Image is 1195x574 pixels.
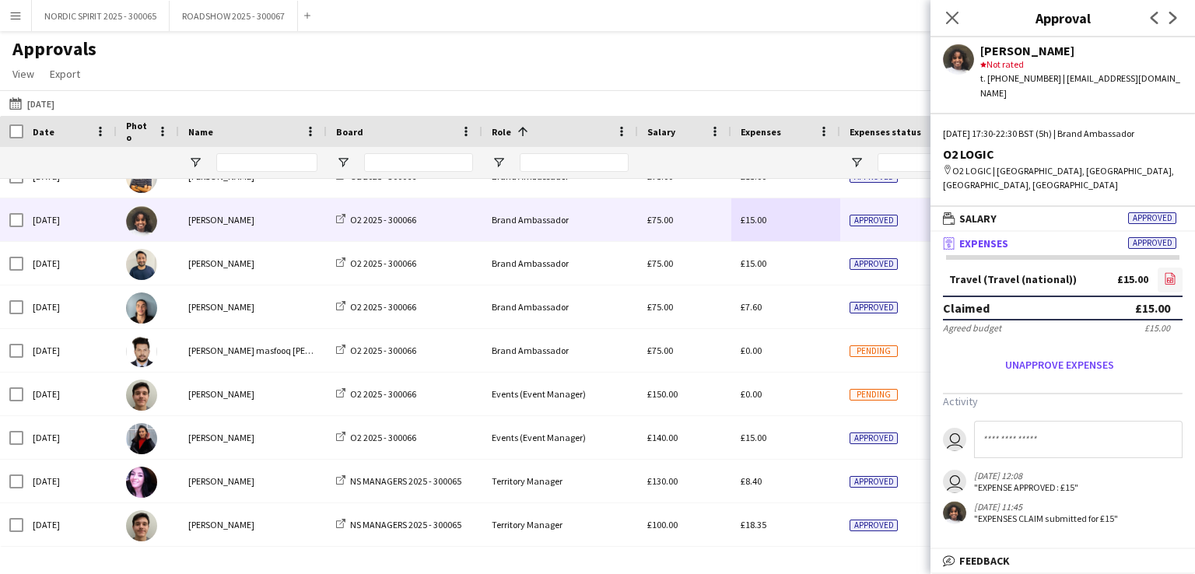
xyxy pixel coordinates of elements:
[482,460,638,502] div: Territory Manager
[943,300,990,316] div: Claimed
[647,126,675,138] span: Salary
[23,285,117,328] div: [DATE]
[980,44,1183,58] div: [PERSON_NAME]
[647,301,673,313] span: £75.00
[23,198,117,241] div: [DATE]
[350,301,416,313] span: O2 2025 - 300066
[336,257,416,269] a: O2 2025 - 300066
[492,126,511,138] span: Role
[943,322,1001,334] div: Agreed budget
[179,242,327,285] div: [PERSON_NAME]
[126,380,157,411] img: Kristiyan Todorov
[492,156,506,170] button: Open Filter Menu
[1128,237,1176,249] span: Approved
[482,198,638,241] div: Brand Ambassador
[188,156,202,170] button: Open Filter Menu
[23,373,117,415] div: [DATE]
[350,432,416,443] span: O2 2025 - 300066
[930,207,1195,230] mat-expansion-panel-header: SalaryApproved
[170,1,298,31] button: ROADSHOW 2025 - 300067
[878,153,940,172] input: Expenses status Filter Input
[126,120,151,143] span: Photo
[850,345,898,357] span: Pending
[482,373,638,415] div: Events (Event Manager)
[949,274,1077,285] div: Travel (Travel (national))
[943,501,966,524] app-user-avatar: Semhal Abebe
[850,302,898,313] span: Approved
[647,388,678,400] span: £150.00
[943,394,1183,408] h3: Activity
[350,345,416,356] span: O2 2025 - 300066
[126,467,157,498] img: Tamzen Moore
[850,156,864,170] button: Open Filter Menu
[647,257,673,269] span: £75.00
[647,519,678,530] span: £100.00
[520,153,629,172] input: Role Filter Input
[974,513,1118,524] div: "EXPENSES CLAIM submitted for £15"
[850,432,898,444] span: Approved
[1128,212,1176,224] span: Approved
[216,153,317,172] input: Name Filter Input
[482,416,638,459] div: Events (Event Manager)
[12,67,34,81] span: View
[930,8,1195,28] h3: Approval
[179,285,327,328] div: [PERSON_NAME]
[336,345,416,356] a: O2 2025 - 300066
[188,126,213,138] span: Name
[930,255,1195,544] div: ExpensesApproved
[741,345,762,356] span: £0.00
[23,503,117,546] div: [DATE]
[943,127,1183,141] div: [DATE] 17:30-22:30 BST (5h) | Brand Ambassador
[126,249,157,280] img: Ghulam Murtaza
[959,554,1010,568] span: Feedback
[23,460,117,502] div: [DATE]
[741,432,766,443] span: £15.00
[179,460,327,502] div: [PERSON_NAME]
[647,214,673,226] span: £75.00
[179,416,327,459] div: [PERSON_NAME]
[179,373,327,415] div: [PERSON_NAME]
[336,432,416,443] a: O2 2025 - 300066
[350,475,461,487] span: NS MANAGERS 2025 - 300065
[850,215,898,226] span: Approved
[336,301,416,313] a: O2 2025 - 300066
[350,388,416,400] span: O2 2025 - 300066
[126,423,157,454] img: Yoana Todorova
[647,475,678,487] span: £130.00
[741,214,766,226] span: £15.00
[179,198,327,241] div: [PERSON_NAME]
[1117,274,1148,285] div: £15.00
[482,329,638,372] div: Brand Ambassador
[974,481,1078,493] div: "EXPENSE APPROVED: £15"
[336,214,416,226] a: O2 2025 - 300066
[33,126,54,138] span: Date
[482,503,638,546] div: Territory Manager
[974,470,1078,481] div: [DATE] 12:08
[32,1,170,31] button: NORDIC SPIRIT 2025 - 300065
[974,501,1118,513] div: [DATE] 11:45
[336,126,363,138] span: Board
[23,242,117,285] div: [DATE]
[482,285,638,328] div: Brand Ambassador
[741,475,762,487] span: £8.40
[126,292,157,324] img: Ethan Benaine
[126,336,157,367] img: Mohammed masfooq Jasim
[980,58,1183,72] div: Not rated
[364,153,473,172] input: Board Filter Input
[741,126,781,138] span: Expenses
[44,64,86,84] a: Export
[959,236,1008,250] span: Expenses
[980,72,1183,100] div: t. [PHONE_NUMBER] | [EMAIL_ADDRESS][DOMAIN_NAME]
[741,301,762,313] span: £7.60
[850,389,898,401] span: Pending
[1135,300,1170,316] div: £15.00
[741,257,766,269] span: £15.00
[741,519,766,530] span: £18.35
[850,476,898,488] span: Approved
[23,416,117,459] div: [DATE]
[850,258,898,270] span: Approved
[336,519,461,530] a: NS MANAGERS 2025 - 300065
[959,212,997,226] span: Salary
[50,67,80,81] span: Export
[943,147,1183,161] div: O2 LOGIC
